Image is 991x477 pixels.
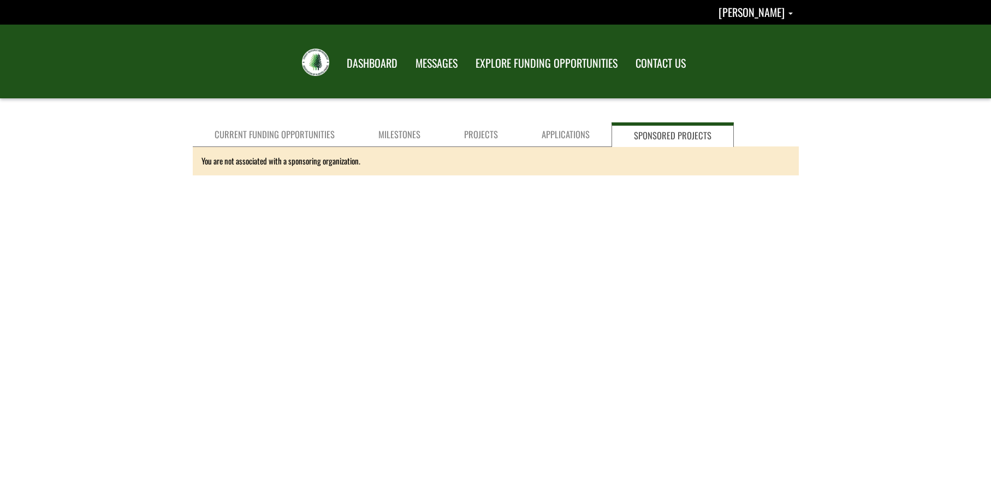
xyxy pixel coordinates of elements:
a: Applications [520,122,612,147]
div: You are not associated with a sponsoring organization. [193,146,799,175]
a: Nicole Galambos [719,4,793,20]
nav: Main Navigation [337,46,694,77]
a: Projects [442,122,520,147]
a: MESSAGES [407,50,466,77]
a: Sponsored Projects [612,122,734,147]
a: Milestones [357,122,442,147]
a: Current Funding Opportunities [193,122,357,147]
span: [PERSON_NAME] [719,4,785,20]
img: FRIAA Submissions Portal [302,49,329,76]
a: DASHBOARD [339,50,406,77]
a: EXPLORE FUNDING OPPORTUNITIES [467,50,626,77]
a: CONTACT US [627,50,694,77]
